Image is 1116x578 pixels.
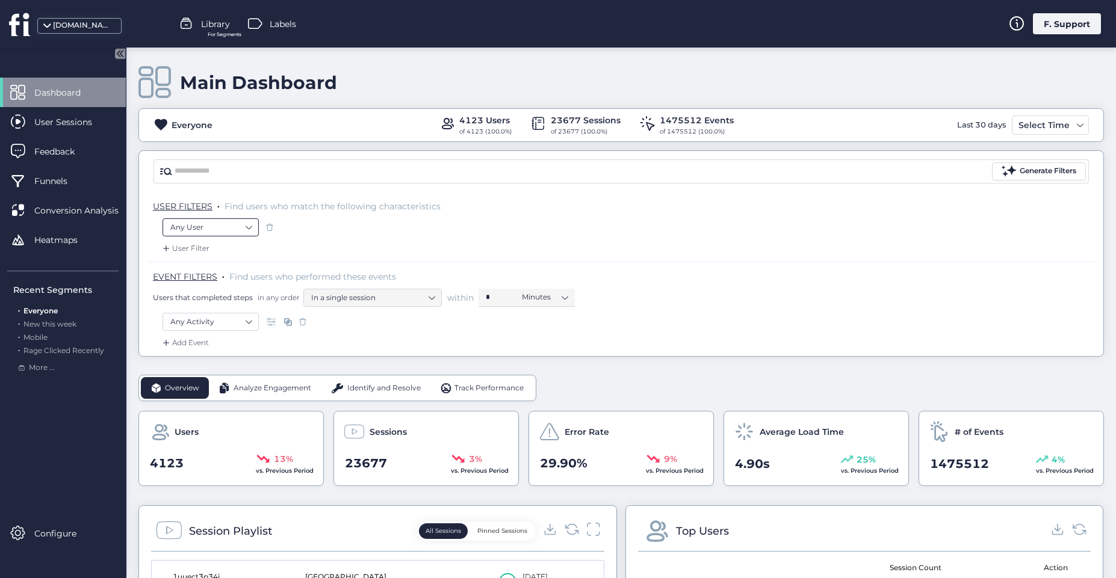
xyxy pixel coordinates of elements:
span: Rage Clicked Recently [23,346,104,355]
div: Last 30 days [954,115,1009,135]
span: For Segments [208,31,241,38]
span: 4.90s [735,455,770,473]
span: in any order [255,292,300,303]
span: 4% [1052,453,1065,466]
span: within [447,292,474,304]
span: Average Load Time [760,425,844,438]
span: vs. Previous Period [451,467,509,475]
nz-select-item: In a single session [311,289,434,307]
div: Everyone [172,118,212,132]
span: Identify and Resolve [347,383,421,394]
span: Error Rate [565,425,609,438]
span: Find users who match the following characteristics [225,201,441,212]
div: Recent Segments [13,283,119,297]
div: Main Dashboard [180,72,337,94]
div: 1475512 Events [660,114,734,127]
nz-select-item: Minutes [522,288,568,306]
span: Mobile [23,333,48,342]
span: 1475512 [930,455,989,473]
span: vs. Previous Period [646,467,704,475]
div: Session Playlist [189,523,272,540]
span: Overview [165,383,199,394]
div: Add Event [160,337,209,349]
span: vs. Previous Period [841,467,899,475]
span: 25% [857,453,876,466]
span: . [18,343,20,355]
div: F. Support [1033,13,1101,34]
span: vs. Previous Period [256,467,314,475]
span: 23677 [345,454,387,473]
div: of 4123 (100.0%) [459,127,512,137]
span: Everyone [23,306,58,315]
span: . [18,304,20,315]
span: vs. Previous Period [1036,467,1094,475]
div: Select Time [1015,118,1073,132]
span: Dashboard [34,86,99,99]
span: 9% [664,452,677,466]
div: 23677 Sessions [551,114,621,127]
span: User Sessions [34,115,110,129]
span: 13% [274,452,293,466]
span: . [217,198,220,211]
button: Pinned Sessions [471,523,534,539]
span: 4123 [150,454,184,473]
span: Library [201,17,230,31]
span: Feedback [34,145,93,158]
span: Conversion Analysis [34,204,137,217]
span: Users [175,425,199,438]
div: Top Users [676,523,729,540]
span: New this week [23,319,76,328]
button: All Sessions [419,523,468,539]
button: Generate Filters [992,162,1086,180]
span: . [18,330,20,342]
div: of 1475512 (100.0%) [660,127,734,137]
span: Track Performance [454,383,524,394]
span: Sessions [370,425,407,438]
div: 4123 Users [459,114,512,127]
span: Find users who performed these events [229,271,396,282]
span: EVENT FILTERS [153,271,217,282]
span: USER FILTERS [153,201,212,212]
nz-select-item: Any Activity [170,313,251,331]
span: Configure [34,527,95,540]
span: Labels [270,17,296,31]
span: More ... [29,362,55,374]
div: of 23677 (100.0%) [551,127,621,137]
span: . [222,269,225,281]
span: 29.90% [540,454,587,473]
span: # of Events [955,425,1003,438]
span: Analyze Engagement [234,383,311,394]
span: Users that completed steps [153,292,253,303]
div: [DOMAIN_NAME] [53,20,113,31]
span: 3% [469,452,482,466]
span: Funnels [34,174,85,188]
span: Heatmaps [34,233,96,247]
div: Generate Filters [1020,165,1076,177]
div: User Filter [160,242,209,254]
nz-select-item: Any User [170,218,251,236]
span: . [18,317,20,328]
